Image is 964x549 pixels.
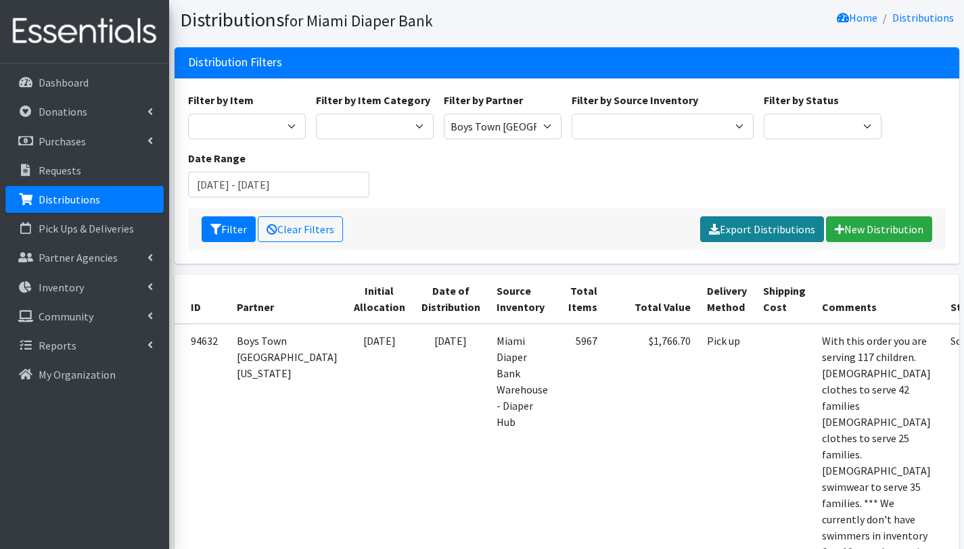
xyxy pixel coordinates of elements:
th: Partner [229,274,346,324]
th: Total Items [556,274,605,324]
a: New Distribution [826,216,932,242]
th: Initial Allocation [346,274,413,324]
small: for Miami Diaper Bank [284,11,433,30]
a: Pick Ups & Deliveries [5,215,164,242]
a: My Organization [5,361,164,388]
label: Filter by Source Inventory [572,92,698,108]
h3: Distribution Filters [188,55,282,70]
th: Shipping Cost [755,274,814,324]
p: Inventory [39,281,84,294]
a: Clear Filters [258,216,343,242]
label: Date Range [188,150,246,166]
p: Reports [39,339,76,352]
a: Export Distributions [700,216,824,242]
p: Pick Ups & Deliveries [39,222,134,235]
a: Distributions [892,11,954,24]
a: Distributions [5,186,164,213]
p: Dashboard [39,76,89,89]
a: Purchases [5,128,164,155]
input: January 1, 2011 - December 31, 2011 [188,172,370,197]
img: HumanEssentials [5,9,164,54]
p: My Organization [39,368,116,381]
th: Source Inventory [488,274,556,324]
th: Total Value [605,274,699,324]
a: Inventory [5,274,164,301]
th: ID [175,274,229,324]
label: Filter by Partner [444,92,523,108]
th: Comments [814,274,942,324]
h1: Distributions [180,8,562,32]
th: Delivery Method [699,274,755,324]
label: Filter by Item Category [316,92,430,108]
p: Purchases [39,135,86,148]
label: Filter by Item [188,92,254,108]
a: Community [5,303,164,330]
p: Partner Agencies [39,251,118,264]
a: Home [837,11,877,24]
label: Filter by Status [764,92,839,108]
p: Donations [39,105,87,118]
th: Date of Distribution [413,274,488,324]
a: Requests [5,157,164,184]
a: Reports [5,332,164,359]
p: Requests [39,164,81,177]
a: Dashboard [5,69,164,96]
p: Distributions [39,193,100,206]
a: Partner Agencies [5,244,164,271]
a: Donations [5,98,164,125]
button: Filter [202,216,256,242]
p: Community [39,310,93,323]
